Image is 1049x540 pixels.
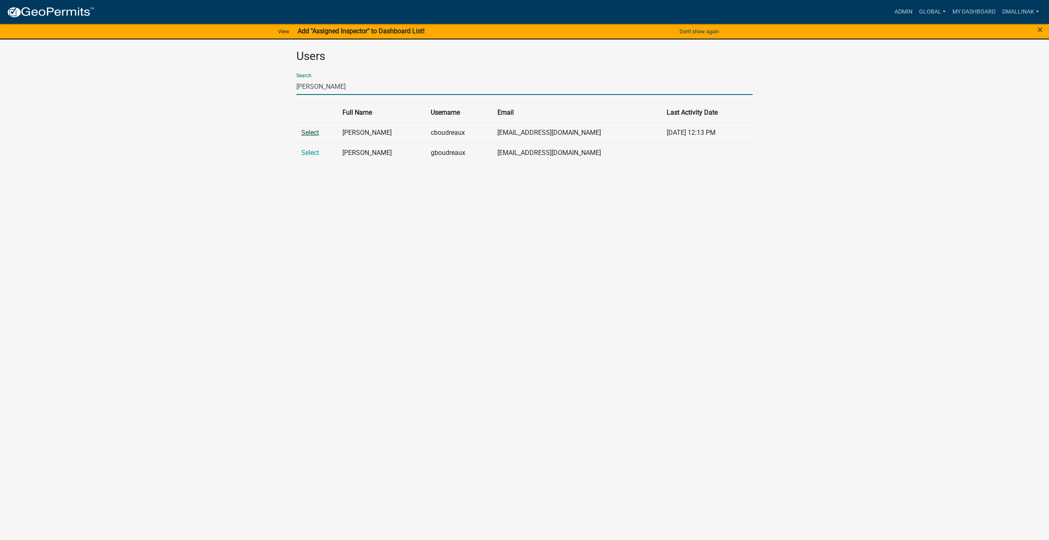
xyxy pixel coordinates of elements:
a: Select [301,129,319,136]
a: View [275,25,293,38]
a: Admin [891,4,916,20]
td: [EMAIL_ADDRESS][DOMAIN_NAME] [492,122,662,143]
h3: Users [296,49,753,63]
a: Global [916,4,950,20]
a: My Dashboard [949,4,999,20]
button: Close [1037,25,1043,35]
span: × [1037,24,1043,35]
th: Username [426,102,492,122]
th: Last Activity Date [662,102,753,122]
td: [DATE] 12:13 PM [662,122,753,143]
a: dmallinak [999,4,1042,20]
td: [EMAIL_ADDRESS][DOMAIN_NAME] [492,143,662,163]
th: Email [492,102,662,122]
button: Don't show again [676,25,722,38]
td: gboudreaux [426,143,492,163]
strong: Add "Assigned Inspector" to Dashboard List! [298,27,425,35]
td: [PERSON_NAME] [337,122,426,143]
td: [PERSON_NAME] [337,143,426,163]
a: Select [301,149,319,157]
th: Full Name [337,102,426,122]
td: cboudreaux [426,122,492,143]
